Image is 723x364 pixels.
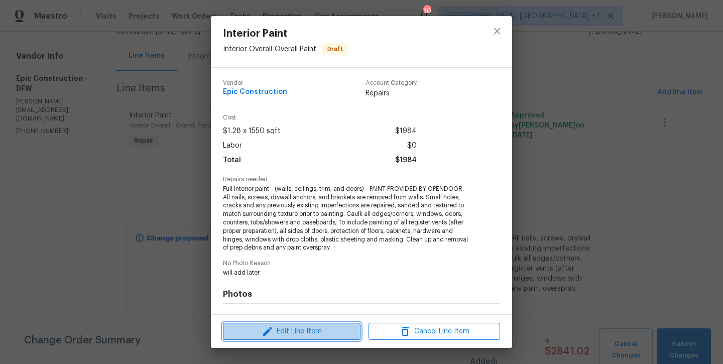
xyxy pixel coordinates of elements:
[323,44,347,54] span: Draft
[395,153,417,168] span: $1984
[223,289,500,299] h4: Photos
[223,139,242,153] span: Labor
[369,323,500,340] button: Cancel Line Item
[407,139,417,153] span: $0
[223,114,417,121] span: Cost
[485,19,509,43] button: close
[223,88,287,96] span: Epic Construction
[223,260,500,267] span: No Photo Reason
[395,124,417,139] span: $1984
[223,46,316,53] span: Interior Overall - Overall Paint
[223,269,472,277] span: will add later
[223,153,241,168] span: Total
[372,325,497,338] span: Cancel Line Item
[223,80,287,86] span: Vendor
[366,80,417,86] span: Account Category
[226,325,357,338] span: Edit Line Item
[223,176,500,183] span: Repairs needed
[366,88,417,98] span: Repairs
[223,124,281,139] span: $1.28 x 1550 sqft
[423,6,430,16] div: 30
[223,185,472,252] span: Full Interior paint - (walls, ceilings, trim, and doors) - PAINT PROVIDED BY OPENDOOR. All nails,...
[223,323,360,340] button: Edit Line Item
[223,28,348,39] span: Interior Paint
